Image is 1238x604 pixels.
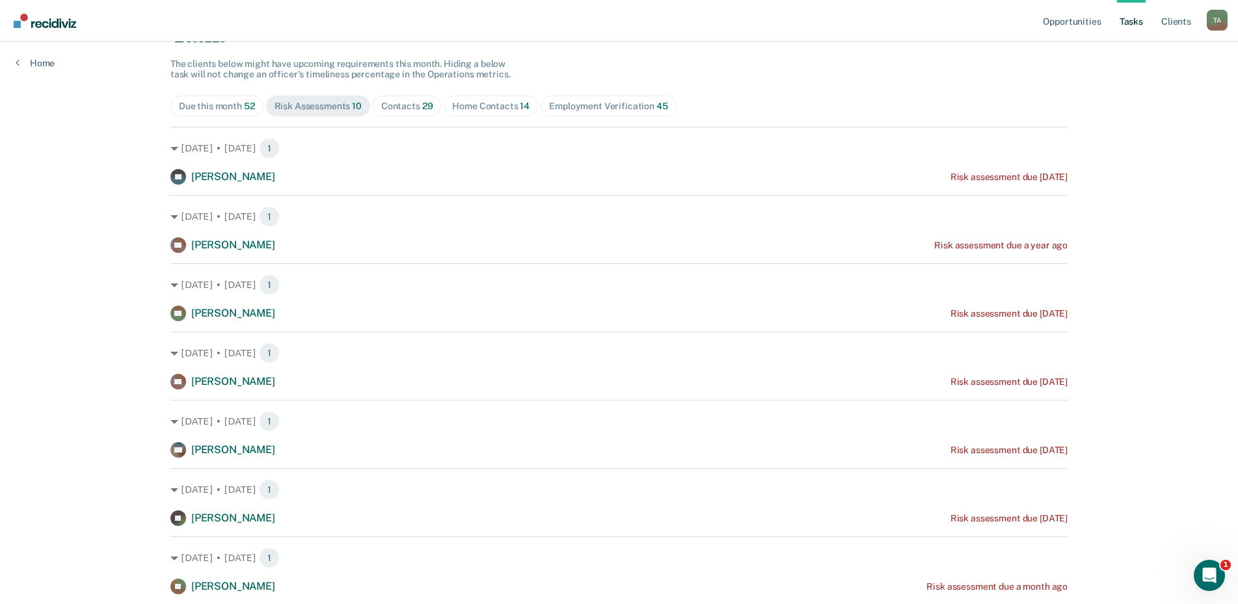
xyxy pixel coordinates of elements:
div: Risk assessment due [DATE] [950,308,1068,319]
span: 1 [259,206,280,227]
span: [PERSON_NAME] [191,443,275,456]
span: [PERSON_NAME] [191,307,275,319]
div: [DATE] • [DATE] 1 [170,411,1068,432]
div: Home Contacts [452,101,530,112]
span: [PERSON_NAME] [191,170,275,183]
span: 1 [259,274,280,295]
div: Risk assessment due a month ago [926,581,1068,592]
div: [DATE] • [DATE] 1 [170,343,1068,363]
div: Contacts [381,101,433,112]
div: Risk assessment due [DATE] [950,376,1068,387]
span: 45 [656,101,668,111]
div: Risk assessment due [DATE] [950,445,1068,456]
span: 1 [1220,560,1231,570]
span: The clients below might have upcoming requirements this month. Hiding a below task will not chang... [170,59,511,80]
span: 1 [259,343,280,363]
div: Risk assessment due [DATE] [950,172,1068,183]
span: 52 [244,101,255,111]
span: 1 [259,479,280,500]
div: Risk assessment due [DATE] [950,513,1068,524]
span: 14 [520,101,530,111]
div: [DATE] • [DATE] 1 [170,547,1068,568]
div: Risk Assessments [275,101,362,112]
div: [DATE] • [DATE] 1 [170,479,1068,500]
button: Profile dropdown button [1207,10,1228,31]
div: T A [1207,10,1228,31]
a: Home [16,57,55,69]
span: [PERSON_NAME] [191,512,275,524]
span: 1 [259,411,280,432]
div: [DATE] • [DATE] 1 [170,274,1068,295]
span: 1 [259,547,280,568]
div: Tasks [170,21,1068,48]
div: [DATE] • [DATE] 1 [170,206,1068,227]
span: 1 [259,138,280,159]
div: Risk assessment due a year ago [934,240,1068,251]
span: [PERSON_NAME] [191,375,275,387]
span: [PERSON_NAME] [191,580,275,592]
iframe: Intercom live chat [1194,560,1225,591]
span: 10 [352,101,362,111]
span: 29 [422,101,433,111]
div: Due this month [179,101,255,112]
span: [PERSON_NAME] [191,239,275,251]
img: Recidiviz [14,14,76,28]
div: [DATE] • [DATE] 1 [170,138,1068,159]
div: Employment Verification [549,101,667,112]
